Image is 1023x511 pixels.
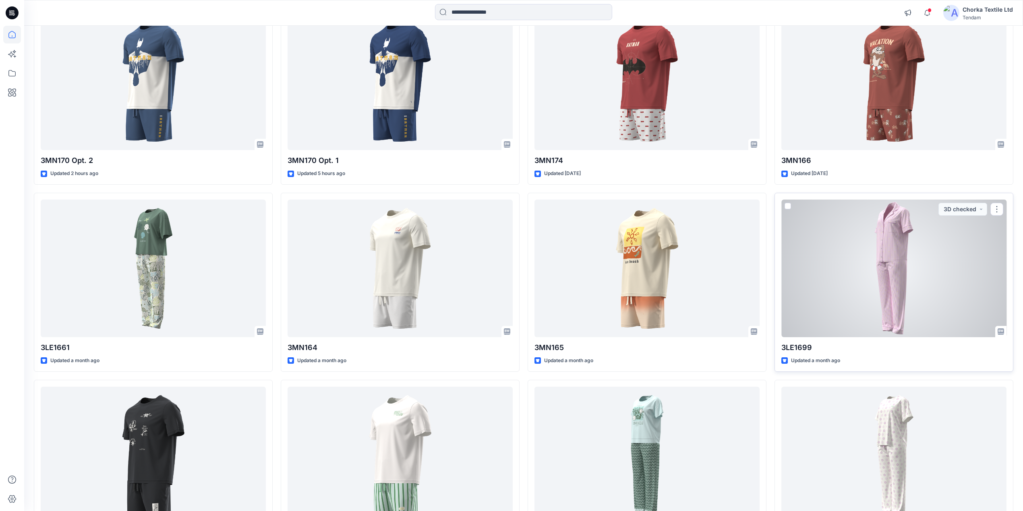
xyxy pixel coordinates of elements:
[781,200,1006,337] a: 3LE1699
[534,342,760,353] p: 3MN165
[41,155,266,166] p: 3MN170 Opt. 2
[41,342,266,353] p: 3LE1661
[963,5,1013,14] div: Chorka Textile Ltd
[288,155,513,166] p: 3MN170 Opt. 1
[288,342,513,353] p: 3MN164
[544,169,581,178] p: Updated [DATE]
[544,356,593,365] p: Updated a month ago
[50,169,98,178] p: Updated 2 hours ago
[781,13,1006,150] a: 3MN166
[534,200,760,337] a: 3MN165
[288,13,513,150] a: 3MN170 Opt. 1
[963,14,1013,21] div: Tendam
[534,13,760,150] a: 3MN174
[50,356,99,365] p: Updated a month ago
[791,356,840,365] p: Updated a month ago
[534,155,760,166] p: 3MN174
[288,200,513,337] a: 3MN164
[943,5,959,21] img: avatar
[781,342,1006,353] p: 3LE1699
[297,169,345,178] p: Updated 5 hours ago
[41,13,266,150] a: 3MN170 Opt. 2
[781,155,1006,166] p: 3MN166
[41,200,266,337] a: 3LE1661
[791,169,828,178] p: Updated [DATE]
[297,356,346,365] p: Updated a month ago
